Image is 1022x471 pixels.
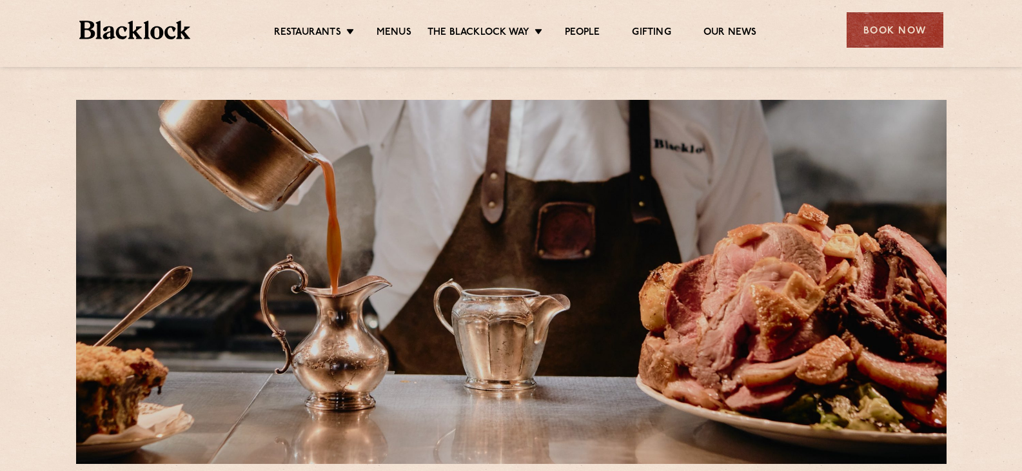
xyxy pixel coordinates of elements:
[565,26,600,41] a: People
[703,26,757,41] a: Our News
[632,26,671,41] a: Gifting
[79,21,191,39] img: BL_Textured_Logo-footer-cropped.svg
[427,26,529,41] a: The Blacklock Way
[377,26,411,41] a: Menus
[274,26,341,41] a: Restaurants
[847,12,943,48] div: Book Now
